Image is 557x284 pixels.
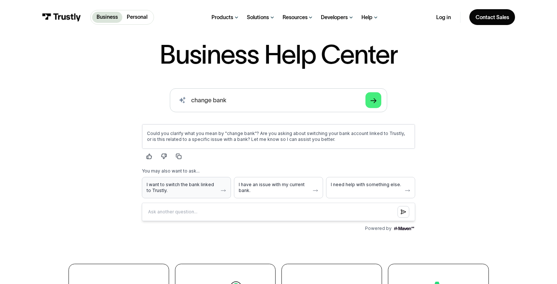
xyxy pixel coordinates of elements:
p: Could you clarify what you mean by "change bank"? Are you asking about switching your bank accoun... [11,13,274,24]
div: Developers [321,14,348,21]
span: I need help with something else. [195,64,266,70]
img: Trustly Logo [42,13,81,21]
p: Personal [127,13,147,21]
button: Submit question [262,88,273,100]
a: Contact Sales [469,9,515,25]
form: Search [170,88,388,112]
h1: Business Help Center [160,41,397,67]
span: I have an issue with my current bank. [103,64,174,75]
div: Contact Sales [476,14,509,21]
p: Business [97,13,118,21]
input: Question box [6,85,279,103]
span: Powered by [229,107,256,113]
img: Maven AGI Logo [257,107,279,113]
span: I want to switch the bank linked to Trustly. [11,64,81,75]
input: search [170,88,388,112]
a: Personal [122,12,152,23]
div: Resources [283,14,308,21]
a: Business [92,12,122,23]
div: You may also want to ask... [6,50,279,56]
a: Log in [436,14,451,21]
div: Products [211,14,233,21]
div: Solutions [247,14,269,21]
div: Help [361,14,372,21]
